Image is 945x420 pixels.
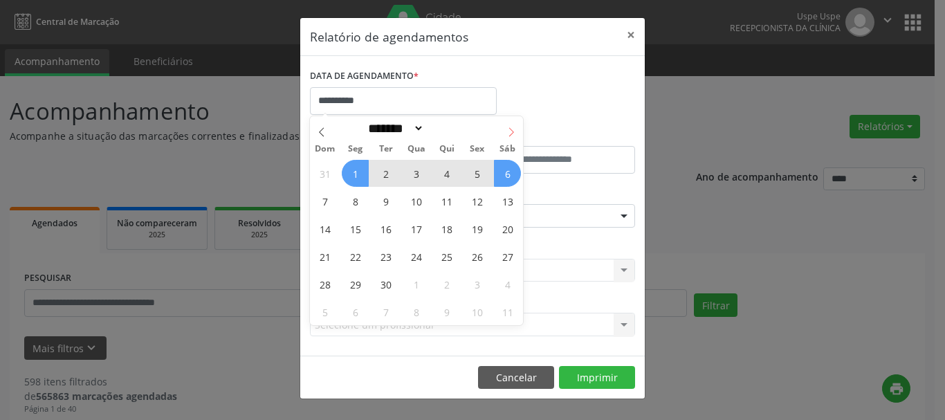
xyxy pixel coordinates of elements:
[342,271,369,298] span: Setembro 29, 2025
[311,298,338,325] span: Outubro 5, 2025
[559,366,635,390] button: Imprimir
[342,298,369,325] span: Outubro 6, 2025
[372,215,399,242] span: Setembro 16, 2025
[464,271,490,298] span: Outubro 3, 2025
[372,271,399,298] span: Setembro 30, 2025
[433,160,460,187] span: Setembro 4, 2025
[403,188,430,214] span: Setembro 10, 2025
[311,243,338,270] span: Setembro 21, 2025
[342,160,369,187] span: Setembro 1, 2025
[403,243,430,270] span: Setembro 24, 2025
[462,145,493,154] span: Sex
[372,298,399,325] span: Outubro 7, 2025
[433,188,460,214] span: Setembro 11, 2025
[464,215,490,242] span: Setembro 19, 2025
[403,160,430,187] span: Setembro 3, 2025
[311,271,338,298] span: Setembro 28, 2025
[371,145,401,154] span: Ter
[342,188,369,214] span: Setembro 8, 2025
[403,298,430,325] span: Outubro 8, 2025
[494,298,521,325] span: Outubro 11, 2025
[493,145,523,154] span: Sáb
[342,243,369,270] span: Setembro 22, 2025
[424,121,470,136] input: Year
[340,145,371,154] span: Seg
[433,271,460,298] span: Outubro 2, 2025
[342,215,369,242] span: Setembro 15, 2025
[372,188,399,214] span: Setembro 9, 2025
[310,66,419,87] label: DATA DE AGENDAMENTO
[494,188,521,214] span: Setembro 13, 2025
[433,298,460,325] span: Outubro 9, 2025
[310,28,468,46] h5: Relatório de agendamentos
[311,215,338,242] span: Setembro 14, 2025
[464,298,490,325] span: Outubro 10, 2025
[476,125,635,146] label: ATÉ
[372,243,399,270] span: Setembro 23, 2025
[464,160,490,187] span: Setembro 5, 2025
[617,18,645,52] button: Close
[464,243,490,270] span: Setembro 26, 2025
[310,145,340,154] span: Dom
[432,145,462,154] span: Qui
[311,160,338,187] span: Agosto 31, 2025
[464,188,490,214] span: Setembro 12, 2025
[372,160,399,187] span: Setembro 2, 2025
[494,243,521,270] span: Setembro 27, 2025
[403,271,430,298] span: Outubro 1, 2025
[494,215,521,242] span: Setembro 20, 2025
[363,121,424,136] select: Month
[403,215,430,242] span: Setembro 17, 2025
[494,160,521,187] span: Setembro 6, 2025
[311,188,338,214] span: Setembro 7, 2025
[494,271,521,298] span: Outubro 4, 2025
[478,366,554,390] button: Cancelar
[433,243,460,270] span: Setembro 25, 2025
[401,145,432,154] span: Qua
[433,215,460,242] span: Setembro 18, 2025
